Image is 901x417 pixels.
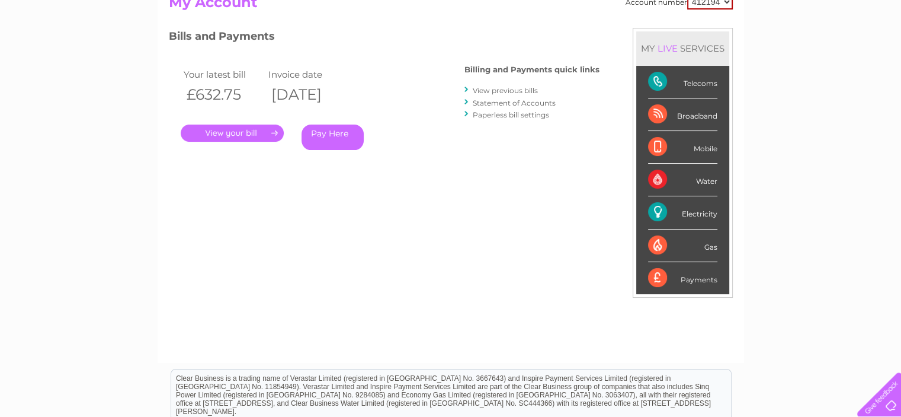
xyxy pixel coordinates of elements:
a: Statement of Accounts [473,98,556,107]
a: Pay Here [302,125,364,150]
a: Telecoms [755,50,791,59]
a: Energy [722,50,748,59]
td: Invoice date [265,66,351,82]
a: Log out [862,50,890,59]
div: Water [648,164,717,196]
div: MY SERVICES [636,31,729,65]
th: £632.75 [181,82,266,107]
div: Payments [648,262,717,294]
a: Paperless bill settings [473,110,549,119]
a: Contact [822,50,851,59]
div: Broadband [648,98,717,131]
div: Mobile [648,131,717,164]
div: Gas [648,230,717,262]
div: Telecoms [648,66,717,98]
a: 0333 014 3131 [678,6,759,21]
h3: Bills and Payments [169,28,599,49]
a: Blog [798,50,815,59]
th: [DATE] [265,82,351,107]
div: Clear Business is a trading name of Verastar Limited (registered in [GEOGRAPHIC_DATA] No. 3667643... [171,7,731,58]
a: . [181,125,284,142]
a: Water [692,50,715,59]
img: logo.png [31,31,92,67]
div: LIVE [655,43,680,54]
a: View previous bills [473,86,538,95]
div: Electricity [648,196,717,229]
h4: Billing and Payments quick links [464,65,599,74]
td: Your latest bill [181,66,266,82]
